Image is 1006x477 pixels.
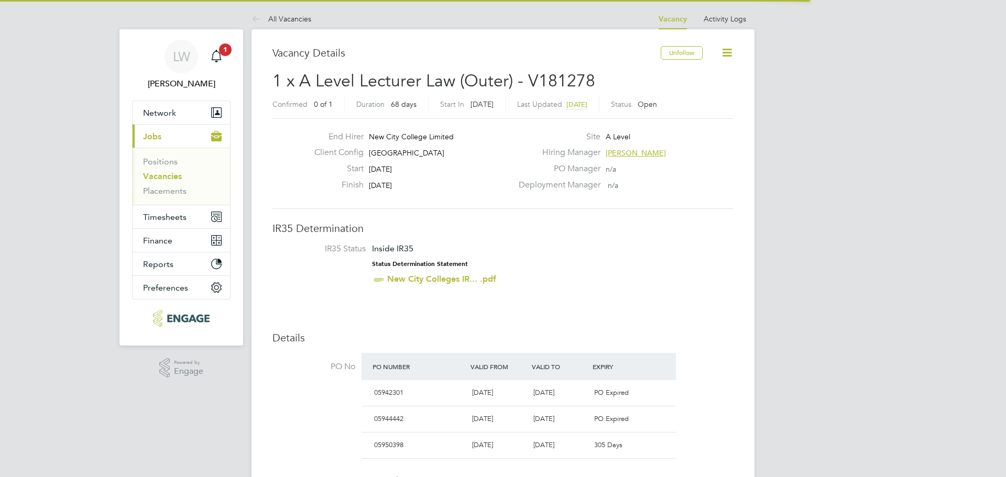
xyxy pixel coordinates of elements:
[133,252,230,275] button: Reports
[372,243,413,253] span: Inside IR35
[153,310,209,327] img: xede-logo-retina.png
[306,180,364,191] label: Finish
[159,358,204,378] a: Powered byEngage
[471,99,494,109] span: [DATE]
[533,388,554,397] span: [DATE]
[283,243,366,254] label: IR35 Status
[356,99,385,109] label: Duration
[272,99,308,109] label: Confirmed
[590,357,651,376] div: Expiry
[174,358,203,367] span: Powered by
[133,229,230,252] button: Finance
[566,100,587,109] span: [DATE]
[372,260,468,268] strong: Status Determination Statement
[143,259,173,269] span: Reports
[594,388,629,397] span: PO Expired
[374,388,403,397] span: 05942301
[173,50,190,63] span: LW
[132,77,231,90] span: Louis Warner
[369,164,392,174] span: [DATE]
[314,99,333,109] span: 0 of 1
[133,148,230,205] div: Jobs
[133,276,230,299] button: Preferences
[143,131,161,141] span: Jobs
[594,414,629,423] span: PO Expired
[143,212,187,222] span: Timesheets
[611,99,631,109] label: Status
[638,99,657,109] span: Open
[472,388,493,397] span: [DATE]
[659,15,687,24] a: Vacancy
[369,132,454,141] span: New City College Limited
[272,71,595,91] span: 1 x A Level Lecturer Law (Outer) - V181278
[132,310,231,327] a: Go to home page
[251,14,311,24] a: All Vacancies
[374,440,403,449] span: 05950398
[143,186,187,196] a: Placements
[272,46,661,60] h3: Vacancy Details
[306,131,364,142] label: End Hirer
[517,99,562,109] label: Last Updated
[272,331,734,345] h3: Details
[533,414,554,423] span: [DATE]
[512,180,600,191] label: Deployment Manager
[174,367,203,376] span: Engage
[387,274,496,284] a: New City Colleges IR... .pdf
[143,157,178,167] a: Positions
[306,163,364,174] label: Start
[206,40,227,73] a: 1
[468,357,529,376] div: Valid From
[133,125,230,148] button: Jobs
[594,440,622,449] span: 305 Days
[143,236,172,246] span: Finance
[143,283,188,293] span: Preferences
[369,181,392,190] span: [DATE]
[606,148,666,158] span: [PERSON_NAME]
[512,131,600,142] label: Site
[472,414,493,423] span: [DATE]
[606,164,616,174] span: n/a
[143,171,182,181] a: Vacancies
[391,99,417,109] span: 68 days
[272,361,355,372] label: PO No
[119,29,243,346] nav: Main navigation
[606,132,630,141] span: A Level
[219,43,232,56] span: 1
[472,440,493,449] span: [DATE]
[133,205,230,228] button: Timesheets
[440,99,464,109] label: Start In
[704,14,746,24] a: Activity Logs
[512,163,600,174] label: PO Manager
[143,108,176,118] span: Network
[533,440,554,449] span: [DATE]
[608,181,618,190] span: n/a
[370,357,468,376] div: PO Number
[369,148,444,158] span: [GEOGRAPHIC_DATA]
[132,40,231,90] a: LW[PERSON_NAME]
[512,147,600,158] label: Hiring Manager
[133,101,230,124] button: Network
[529,357,591,376] div: Valid To
[374,414,403,423] span: 05944442
[661,46,703,60] button: Unfollow
[272,221,734,235] h3: IR35 Determination
[306,147,364,158] label: Client Config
